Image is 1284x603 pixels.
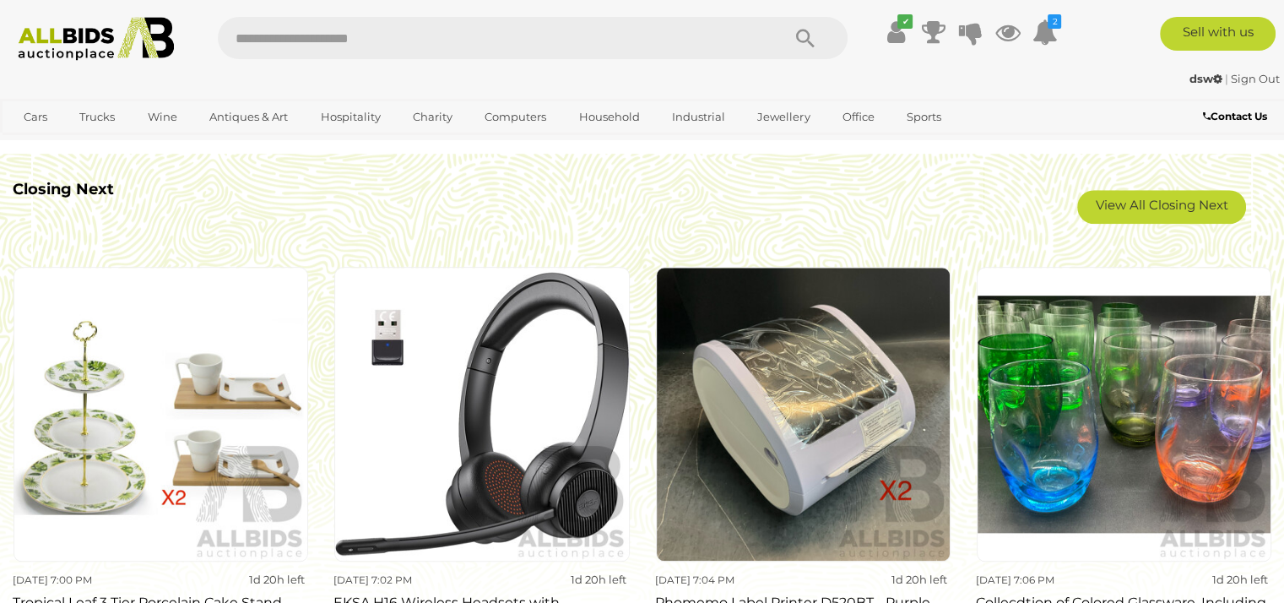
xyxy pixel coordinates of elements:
strong: 1d 20h left [1212,573,1268,586]
a: Hospitality [310,103,392,131]
a: Computers [474,103,557,131]
a: Jewellery [746,103,821,131]
img: Collecdtion of Colored Glassware, Including Vintage 12 Green Tumblers and Set of 10 Harlequin She... [977,267,1271,562]
a: dsw [1189,72,1225,85]
a: Household [568,103,651,131]
a: 2 [1032,17,1057,47]
a: Contact Us [1203,107,1271,126]
a: View All Closing Next [1077,190,1246,224]
div: [DATE] 7:02 PM [333,571,475,589]
a: Antiques & Art [198,103,299,131]
img: EKSA H16 Wireless Headsets with Microphone - Lot of 4 - Estimated Total RRP $ 360 [334,267,629,562]
a: Cars [13,103,58,131]
i: 2 [1048,14,1061,29]
a: Industrial [661,103,736,131]
strong: 1d 20h left [249,573,305,586]
div: [DATE] 7:04 PM [655,571,797,589]
span: | [1225,72,1228,85]
img: Tropical Leaf 3 Tier Porcelain Cake Stand Serving Plate X2 & 4 Pieces Coffee /Tea Serving Set X4 ... [14,267,308,562]
b: Contact Us [1203,110,1267,122]
a: Wine [137,103,188,131]
div: [DATE] 7:00 PM [13,571,154,589]
a: Charity [402,103,463,131]
button: Search [763,17,848,59]
b: Closing Next [13,180,114,198]
a: Sign Out [1231,72,1280,85]
strong: 1d 20h left [891,573,947,586]
strong: 1d 20h left [570,573,626,586]
a: Office [832,103,886,131]
div: [DATE] 7:06 PM [976,571,1118,589]
a: Sell with us [1160,17,1276,51]
strong: dsw [1189,72,1222,85]
a: Trucks [68,103,126,131]
a: ✔ [883,17,908,47]
img: Allbids.com.au [9,17,183,61]
a: [GEOGRAPHIC_DATA] [13,131,154,159]
i: ✔ [897,14,913,29]
img: Phomemo Label Printer D520BT - Purple and White - Lot of 2 [656,267,951,562]
a: Sports [896,103,952,131]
